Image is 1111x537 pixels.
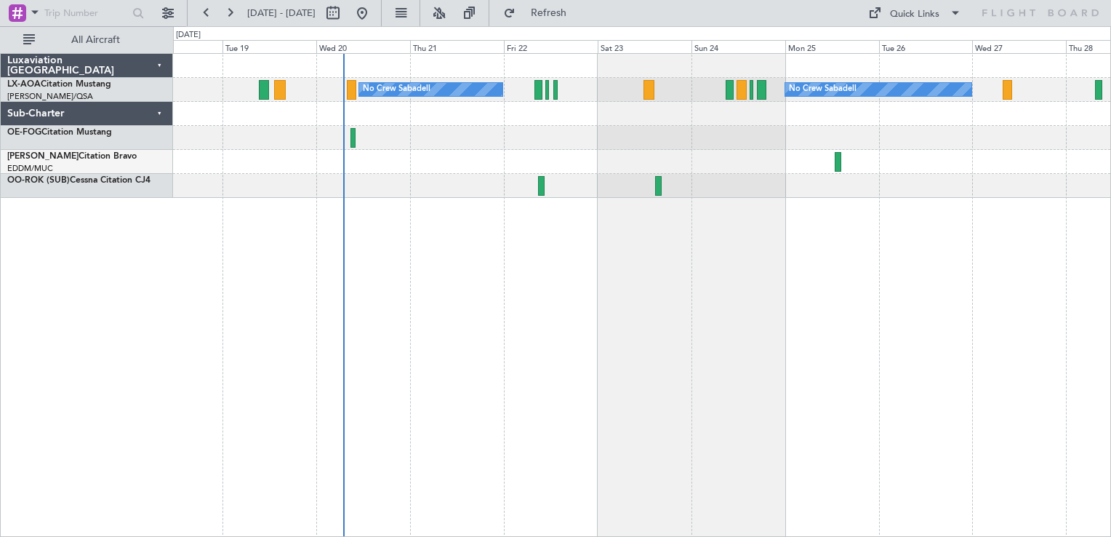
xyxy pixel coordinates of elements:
[16,28,158,52] button: All Aircraft
[504,40,598,53] div: Fri 22
[222,40,316,53] div: Tue 19
[789,79,857,100] div: No Crew Sabadell
[497,1,584,25] button: Refresh
[879,40,973,53] div: Tue 26
[410,40,504,53] div: Thu 21
[785,40,879,53] div: Mon 25
[7,80,111,89] a: LX-AOACitation Mustang
[691,40,785,53] div: Sun 24
[7,152,79,161] span: [PERSON_NAME]
[7,152,137,161] a: [PERSON_NAME]Citation Bravo
[176,29,201,41] div: [DATE]
[518,8,579,18] span: Refresh
[890,7,939,22] div: Quick Links
[972,40,1066,53] div: Wed 27
[7,80,41,89] span: LX-AOA
[44,2,128,24] input: Trip Number
[7,176,151,185] a: OO-ROK (SUB)Cessna Citation CJ4
[861,1,968,25] button: Quick Links
[598,40,691,53] div: Sat 23
[247,7,316,20] span: [DATE] - [DATE]
[7,163,53,174] a: EDDM/MUC
[7,91,93,102] a: [PERSON_NAME]/QSA
[7,176,70,185] span: OO-ROK (SUB)
[7,128,112,137] a: OE-FOGCitation Mustang
[363,79,430,100] div: No Crew Sabadell
[38,35,153,45] span: All Aircraft
[7,128,41,137] span: OE-FOG
[129,40,222,53] div: Mon 18
[316,40,410,53] div: Wed 20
